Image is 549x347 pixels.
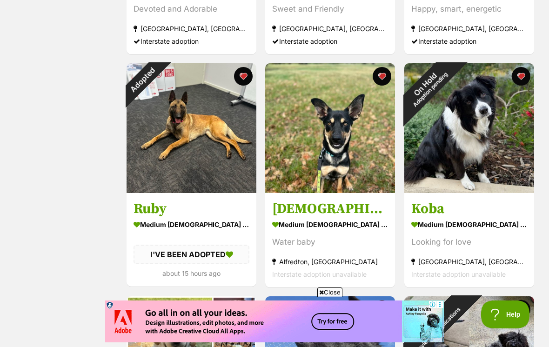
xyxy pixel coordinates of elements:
button: favourite [373,67,392,86]
div: Water baby [272,236,388,248]
h3: [DEMOGRAPHIC_DATA] [272,200,388,218]
iframe: Help Scout Beacon - Open [481,300,530,328]
div: I'VE BEEN ADOPTED [134,245,249,264]
div: [GEOGRAPHIC_DATA], [GEOGRAPHIC_DATA] [272,22,388,35]
h3: Ruby [134,200,249,218]
iframe: Advertisement [105,300,444,342]
div: Looking for love [411,236,527,248]
div: [GEOGRAPHIC_DATA], [GEOGRAPHIC_DATA] [411,22,527,35]
button: favourite [234,67,253,86]
div: [GEOGRAPHIC_DATA], [GEOGRAPHIC_DATA] [411,255,527,268]
div: Sweet and Friendly [272,3,388,15]
div: [GEOGRAPHIC_DATA], [GEOGRAPHIC_DATA] [134,22,249,35]
div: Happy, smart, energetic [411,3,527,15]
a: Ruby medium [DEMOGRAPHIC_DATA] Dog I'VE BEEN ADOPTED about 15 hours ago favourite [127,193,256,287]
img: Zeus [265,63,395,193]
div: Interstate adoption [272,35,388,47]
div: Devoted and Adorable [134,3,249,15]
div: Adopted [114,51,171,108]
a: Adopted [127,186,256,195]
div: medium [DEMOGRAPHIC_DATA] Dog [411,218,527,231]
div: Interstate adoption [411,35,527,47]
a: Koba medium [DEMOGRAPHIC_DATA] Dog Looking for love [GEOGRAPHIC_DATA], [GEOGRAPHIC_DATA] Intersta... [404,193,534,287]
img: Koba [404,63,534,193]
a: On HoldAdoption pending [404,186,534,195]
div: medium [DEMOGRAPHIC_DATA] Dog [272,218,388,231]
button: favourite [512,300,530,319]
div: Alfredton, [GEOGRAPHIC_DATA] [272,255,388,268]
button: favourite [512,67,530,86]
span: Interstate adoption unavailable [411,270,506,278]
div: about 15 hours ago [134,267,249,280]
span: Close [317,287,342,297]
div: On Hold [387,46,468,127]
img: Ruby [127,63,256,193]
div: medium [DEMOGRAPHIC_DATA] Dog [134,218,249,231]
span: Adoption pending [412,71,449,108]
a: [DEMOGRAPHIC_DATA] medium [DEMOGRAPHIC_DATA] Dog Water baby Alfredton, [GEOGRAPHIC_DATA] Intersta... [265,193,395,287]
h3: Koba [411,200,527,218]
span: Interstate adoption unavailable [272,270,367,278]
div: Interstate adoption [134,35,249,47]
